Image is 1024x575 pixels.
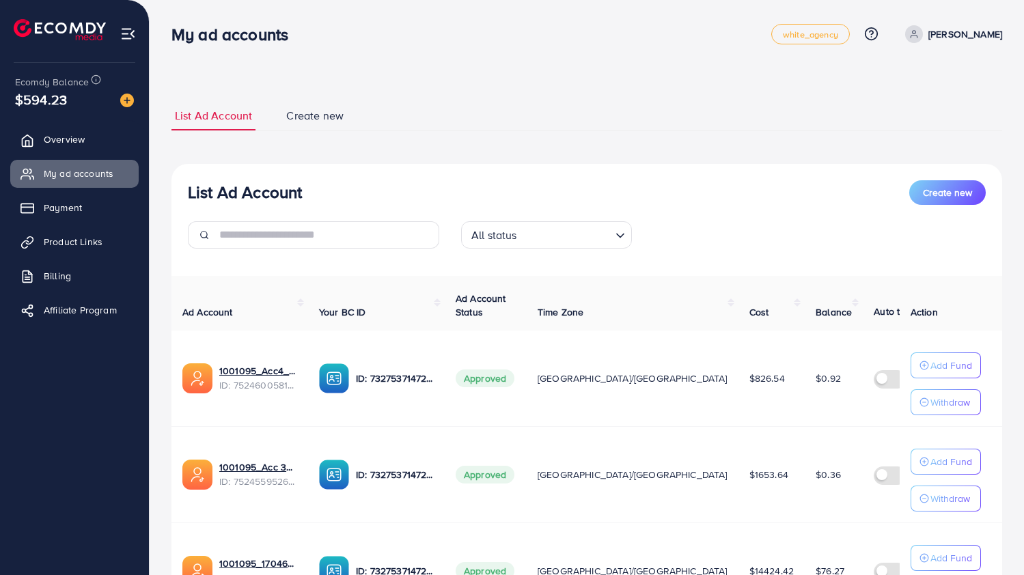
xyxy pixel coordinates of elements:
span: Time Zone [538,305,583,319]
a: [PERSON_NAME] [900,25,1002,43]
p: [PERSON_NAME] [928,26,1002,42]
img: ic-ba-acc.ded83a64.svg [319,460,349,490]
button: Add Fund [911,352,981,378]
img: ic-ads-acc.e4c84228.svg [182,363,212,393]
p: Add Fund [930,550,972,566]
button: Create new [909,180,986,205]
a: 1001095_Acc4_1751957612300 [219,364,297,378]
button: Withdraw [911,389,981,415]
span: $594.23 [15,89,67,109]
a: Overview [10,126,139,153]
p: ID: 7327537147282571265 [356,370,434,387]
span: Action [911,305,938,319]
a: Affiliate Program [10,296,139,324]
p: Add Fund [930,453,972,470]
span: Affiliate Program [44,303,117,317]
span: Balance [816,305,852,319]
span: Approved [456,369,514,387]
a: Payment [10,194,139,221]
div: <span class='underline'>1001095_Acc4_1751957612300</span></br>7524600581361696769 [219,364,297,392]
span: Create new [923,186,972,199]
div: Search for option [461,221,632,249]
a: 1001095_1704607619722 [219,557,297,570]
img: menu [120,26,136,42]
img: image [120,94,134,107]
a: My ad accounts [10,160,139,187]
span: Create new [286,108,344,124]
span: Overview [44,132,85,146]
p: ID: 7327537147282571265 [356,466,434,483]
img: ic-ba-acc.ded83a64.svg [319,363,349,393]
button: Withdraw [911,486,981,511]
div: <span class='underline'>1001095_Acc 3_1751948238983</span></br>7524559526306070535 [219,460,297,488]
button: Add Fund [911,545,981,571]
span: $1653.64 [749,468,788,481]
span: Ad Account Status [456,292,506,319]
span: [GEOGRAPHIC_DATA]/[GEOGRAPHIC_DATA] [538,468,728,481]
span: Cost [749,305,769,319]
span: ID: 7524600581361696769 [219,378,297,392]
span: Your BC ID [319,305,366,319]
span: All status [469,225,520,245]
span: Ad Account [182,305,233,319]
img: logo [14,19,106,40]
span: $0.36 [816,468,841,481]
span: Product Links [44,235,102,249]
span: Approved [456,466,514,483]
a: white_agency [771,24,850,44]
span: $826.54 [749,371,785,385]
h3: My ad accounts [171,25,299,44]
a: 1001095_Acc 3_1751948238983 [219,460,297,474]
h3: List Ad Account [188,182,302,202]
p: Add Fund [930,357,972,374]
span: Ecomdy Balance [15,75,89,89]
p: Withdraw [930,490,970,507]
span: ID: 7524559526306070535 [219,475,297,488]
span: [GEOGRAPHIC_DATA]/[GEOGRAPHIC_DATA] [538,371,728,385]
span: Billing [44,269,71,283]
span: My ad accounts [44,167,113,180]
p: Auto top-up [874,303,925,320]
span: Payment [44,201,82,214]
iframe: Chat [966,514,1014,565]
button: Add Fund [911,449,981,475]
p: Withdraw [930,394,970,410]
span: $0.92 [816,371,841,385]
a: Billing [10,262,139,290]
a: Product Links [10,228,139,255]
img: ic-ads-acc.e4c84228.svg [182,460,212,490]
span: List Ad Account [175,108,252,124]
input: Search for option [521,223,610,245]
span: white_agency [783,30,838,39]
